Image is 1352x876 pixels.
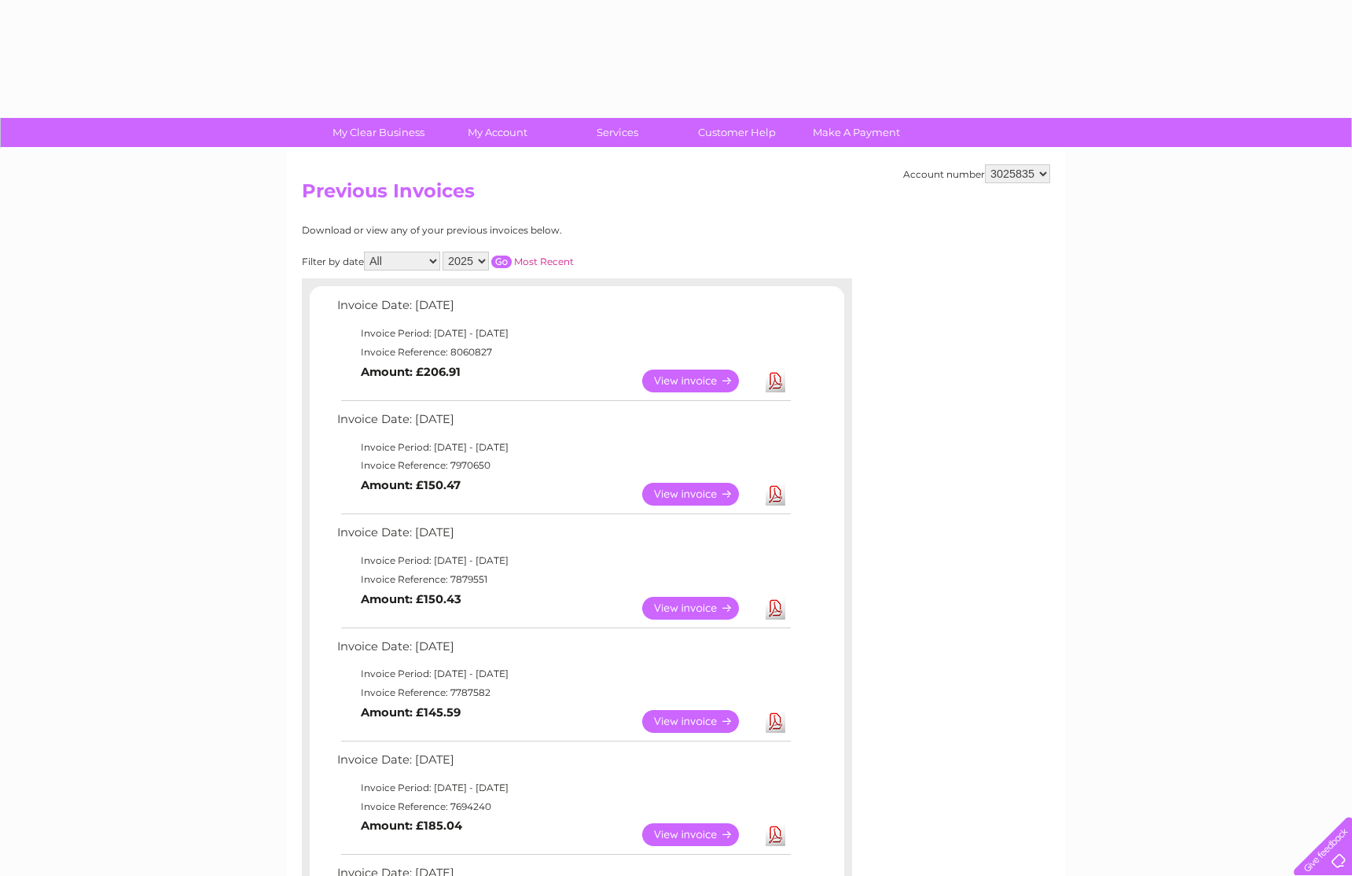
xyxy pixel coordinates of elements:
[766,370,785,392] a: Download
[302,252,715,271] div: Filter by date
[333,456,793,475] td: Invoice Reference: 7970650
[766,710,785,733] a: Download
[903,164,1050,183] div: Account number
[333,778,793,797] td: Invoice Period: [DATE] - [DATE]
[642,370,758,392] a: View
[361,478,461,492] b: Amount: £150.47
[766,823,785,846] a: Download
[333,749,793,778] td: Invoice Date: [DATE]
[361,705,461,720] b: Amount: £145.59
[514,256,574,267] a: Most Recent
[792,118,921,147] a: Make A Payment
[333,324,793,343] td: Invoice Period: [DATE] - [DATE]
[302,180,1050,210] h2: Previous Invoices
[314,118,443,147] a: My Clear Business
[433,118,563,147] a: My Account
[333,797,793,816] td: Invoice Reference: 7694240
[361,365,461,379] b: Amount: £206.91
[361,592,461,606] b: Amount: £150.43
[333,438,793,457] td: Invoice Period: [DATE] - [DATE]
[766,483,785,506] a: Download
[333,295,793,324] td: Invoice Date: [DATE]
[553,118,682,147] a: Services
[333,343,793,362] td: Invoice Reference: 8060827
[333,522,793,551] td: Invoice Date: [DATE]
[302,225,715,236] div: Download or view any of your previous invoices below.
[333,636,793,665] td: Invoice Date: [DATE]
[333,409,793,438] td: Invoice Date: [DATE]
[333,551,793,570] td: Invoice Period: [DATE] - [DATE]
[766,597,785,620] a: Download
[642,823,758,846] a: View
[642,710,758,733] a: View
[642,597,758,620] a: View
[361,819,462,833] b: Amount: £185.04
[642,483,758,506] a: View
[333,683,793,702] td: Invoice Reference: 7787582
[333,570,793,589] td: Invoice Reference: 7879551
[672,118,802,147] a: Customer Help
[333,664,793,683] td: Invoice Period: [DATE] - [DATE]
